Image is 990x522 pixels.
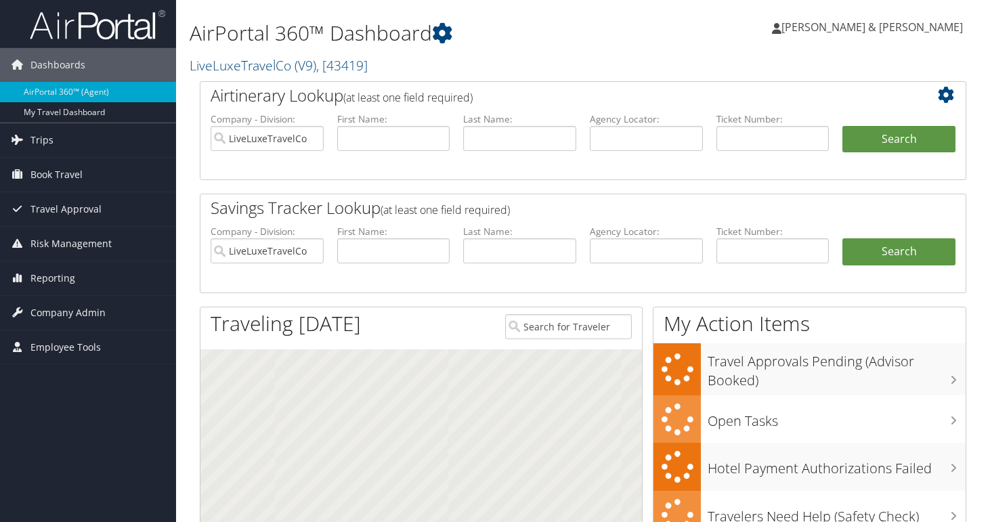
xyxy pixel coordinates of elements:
a: Hotel Payment Authorizations Failed [653,443,966,491]
span: Risk Management [30,227,112,261]
span: Book Travel [30,158,83,192]
label: First Name: [337,225,450,238]
h3: Open Tasks [708,405,966,431]
span: Reporting [30,261,75,295]
label: Ticket Number: [716,112,830,126]
input: search accounts [211,238,324,263]
a: Travel Approvals Pending (Advisor Booked) [653,343,966,395]
span: (at least one field required) [381,202,510,217]
span: Travel Approval [30,192,102,226]
span: Employee Tools [30,330,101,364]
label: First Name: [337,112,450,126]
h1: My Action Items [653,309,966,338]
a: LiveLuxeTravelCo [190,56,368,74]
span: [PERSON_NAME] & [PERSON_NAME] [781,20,963,35]
label: Company - Division: [211,225,324,238]
span: (at least one field required) [343,90,473,105]
span: Dashboards [30,48,85,82]
input: Search for Traveler [505,314,632,339]
label: Company - Division: [211,112,324,126]
label: Agency Locator: [590,225,703,238]
span: ( V9 ) [295,56,316,74]
h2: Airtinerary Lookup [211,84,892,107]
label: Last Name: [463,112,576,126]
span: Trips [30,123,53,157]
h2: Savings Tracker Lookup [211,196,892,219]
img: airportal-logo.png [30,9,165,41]
h3: Hotel Payment Authorizations Failed [708,452,966,478]
button: Search [842,126,955,153]
label: Agency Locator: [590,112,703,126]
h1: Traveling [DATE] [211,309,361,338]
span: Company Admin [30,296,106,330]
h1: AirPortal 360™ Dashboard [190,19,714,47]
a: Open Tasks [653,395,966,443]
a: Search [842,238,955,265]
a: [PERSON_NAME] & [PERSON_NAME] [772,7,976,47]
h3: Travel Approvals Pending (Advisor Booked) [708,345,966,390]
span: , [ 43419 ] [316,56,368,74]
label: Ticket Number: [716,225,830,238]
label: Last Name: [463,225,576,238]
